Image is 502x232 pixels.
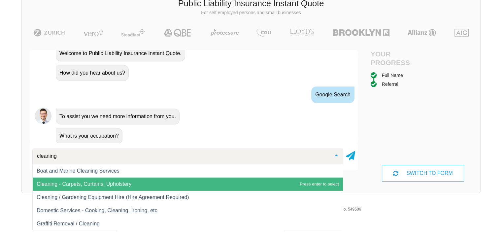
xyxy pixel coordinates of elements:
[118,29,148,37] img: Steadfast | Public Liability Insurance
[208,29,241,37] img: Protecsure | Public Liability Insurance
[160,29,196,37] img: QBE | Public Liability Insurance
[404,29,439,37] img: Allianz | Public Liability Insurance
[37,168,119,174] span: Boat and Marine Cleaning Services
[37,208,157,213] span: Domestic Services - Cooking, Cleaning, Ironing, etc
[311,86,354,103] div: Google Search
[382,72,403,79] div: Full Name
[382,81,398,88] div: Referral
[371,50,423,66] h4: Your Progress
[452,29,471,37] img: AIG | Public Liability Insurance
[254,29,274,37] img: CGU | Public Liability Insurance
[35,153,330,159] input: Search or select your occupation
[81,29,106,37] img: Vero | Public Liability Insurance
[27,10,475,16] p: For self employed persons and small businesses
[286,29,318,37] img: LLOYD's | Public Liability Insurance
[330,29,392,37] img: Brooklyn | Public Liability Insurance
[382,165,464,182] div: SWITCH TO FORM
[56,109,180,124] div: To assist you we need more information from you.
[37,194,189,200] span: Cleaning / Gardening Equipment Hire (Hire Agreement Required)
[37,221,100,226] span: Graffiti Removal / Cleaning
[35,108,51,124] img: Chatbot | PLI
[56,65,129,81] div: How did you hear about us?
[31,29,68,37] img: Zurich | Public Liability Insurance
[56,46,185,61] div: Welcome to Public Liability Insurance Instant Quote.
[37,181,131,187] span: Cleaning - Carpets, Curtains, Upholstery
[56,128,122,144] div: What is your occupation?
